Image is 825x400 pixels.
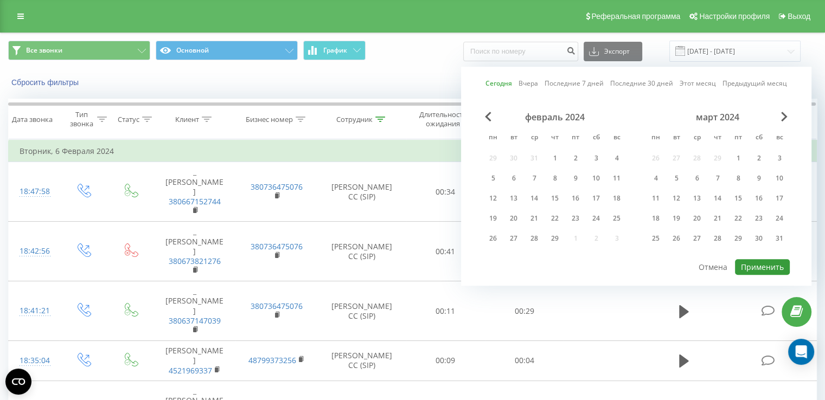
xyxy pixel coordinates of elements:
a: Вчера [519,79,538,89]
abbr: пятница [730,130,746,146]
div: 11 [649,191,663,205]
div: 27 [507,231,521,246]
button: Все звонки [8,41,150,60]
div: вс 24 мар. 2024 г. [769,210,790,227]
div: 22 [731,211,745,225]
abbr: вторник [668,130,685,146]
span: Выход [788,12,810,21]
span: Настройки профиля [699,12,770,21]
span: Реферальная программа [591,12,680,21]
div: вс 11 февр. 2024 г. [606,170,627,186]
div: 15 [548,191,562,205]
div: 3 [772,151,786,165]
td: [PERSON_NAME] [154,341,235,381]
abbr: четверг [709,130,726,146]
div: ср 7 февр. 2024 г. [524,170,545,186]
div: вт 5 мар. 2024 г. [666,170,687,186]
button: Экспорт [584,42,642,61]
div: 18:47:58 [20,181,48,202]
a: 380736475076 [251,241,303,251]
td: 00:41 [406,222,485,281]
div: чт 14 мар. 2024 г. [707,190,728,207]
abbr: вторник [506,130,522,146]
div: чт 15 февр. 2024 г. [545,190,565,207]
div: 25 [649,231,663,246]
span: График [323,47,347,54]
abbr: воскресенье [609,130,625,146]
div: 20 [507,211,521,225]
div: 20 [690,211,704,225]
td: _ [PERSON_NAME] [154,281,235,341]
div: пт 29 мар. 2024 г. [728,230,749,247]
div: 14 [527,191,541,205]
td: 00:34 [406,162,485,222]
abbr: воскресенье [771,130,788,146]
div: Дата звонка [12,115,53,124]
div: 5 [669,171,683,185]
div: 11 [610,171,624,185]
div: вс 10 мар. 2024 г. [769,170,790,186]
div: пн 11 мар. 2024 г. [645,190,666,207]
td: [PERSON_NAME] CC (SIP) [318,341,406,381]
div: пн 19 февр. 2024 г. [483,210,503,227]
div: февраль 2024 [483,112,627,122]
div: ср 14 февр. 2024 г. [524,190,545,207]
div: 25 [610,211,624,225]
div: 5 [486,171,500,185]
div: 17 [589,191,603,205]
a: 380736475076 [251,301,303,311]
div: 16 [568,191,583,205]
a: Сегодня [485,79,512,89]
div: 12 [486,191,500,205]
div: 10 [772,171,786,185]
div: 2 [568,151,583,165]
span: Previous Month [485,112,491,121]
div: 7 [711,171,725,185]
div: чт 29 февр. 2024 г. [545,230,565,247]
div: пт 2 февр. 2024 г. [565,150,586,166]
div: 1 [548,151,562,165]
div: вт 6 февр. 2024 г. [503,170,524,186]
div: 12 [669,191,683,205]
div: чт 28 мар. 2024 г. [707,230,728,247]
div: сб 9 мар. 2024 г. [749,170,769,186]
div: 19 [486,211,500,225]
div: 31 [772,231,786,246]
abbr: суббота [588,130,604,146]
button: Сбросить фильтры [8,78,84,87]
div: 1 [731,151,745,165]
div: пн 18 мар. 2024 г. [645,210,666,227]
div: пн 12 февр. 2024 г. [483,190,503,207]
abbr: пятница [567,130,584,146]
div: 21 [527,211,541,225]
div: пн 4 мар. 2024 г. [645,170,666,186]
div: 4 [649,171,663,185]
div: пн 5 февр. 2024 г. [483,170,503,186]
div: пн 26 февр. 2024 г. [483,230,503,247]
div: вс 4 февр. 2024 г. [606,150,627,166]
div: 27 [690,231,704,246]
div: Open Intercom Messenger [788,339,814,365]
div: 8 [548,171,562,185]
div: пт 9 февр. 2024 г. [565,170,586,186]
div: 30 [752,231,766,246]
div: 15 [731,191,745,205]
div: пн 25 мар. 2024 г. [645,230,666,247]
div: 24 [772,211,786,225]
div: Длительность ожидания [416,110,470,128]
div: 21 [711,211,725,225]
div: 24 [589,211,603,225]
abbr: среда [689,130,705,146]
div: Сотрудник [336,115,373,124]
button: Отмена [693,259,733,275]
div: вс 31 мар. 2024 г. [769,230,790,247]
button: Open CMP widget [5,369,31,395]
td: _ [PERSON_NAME] [154,222,235,281]
abbr: четверг [547,130,563,146]
div: 8 [731,171,745,185]
div: 14 [711,191,725,205]
div: 7 [527,171,541,185]
div: сб 3 февр. 2024 г. [586,150,606,166]
a: Последние 7 дней [545,79,604,89]
button: Применить [735,259,790,275]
